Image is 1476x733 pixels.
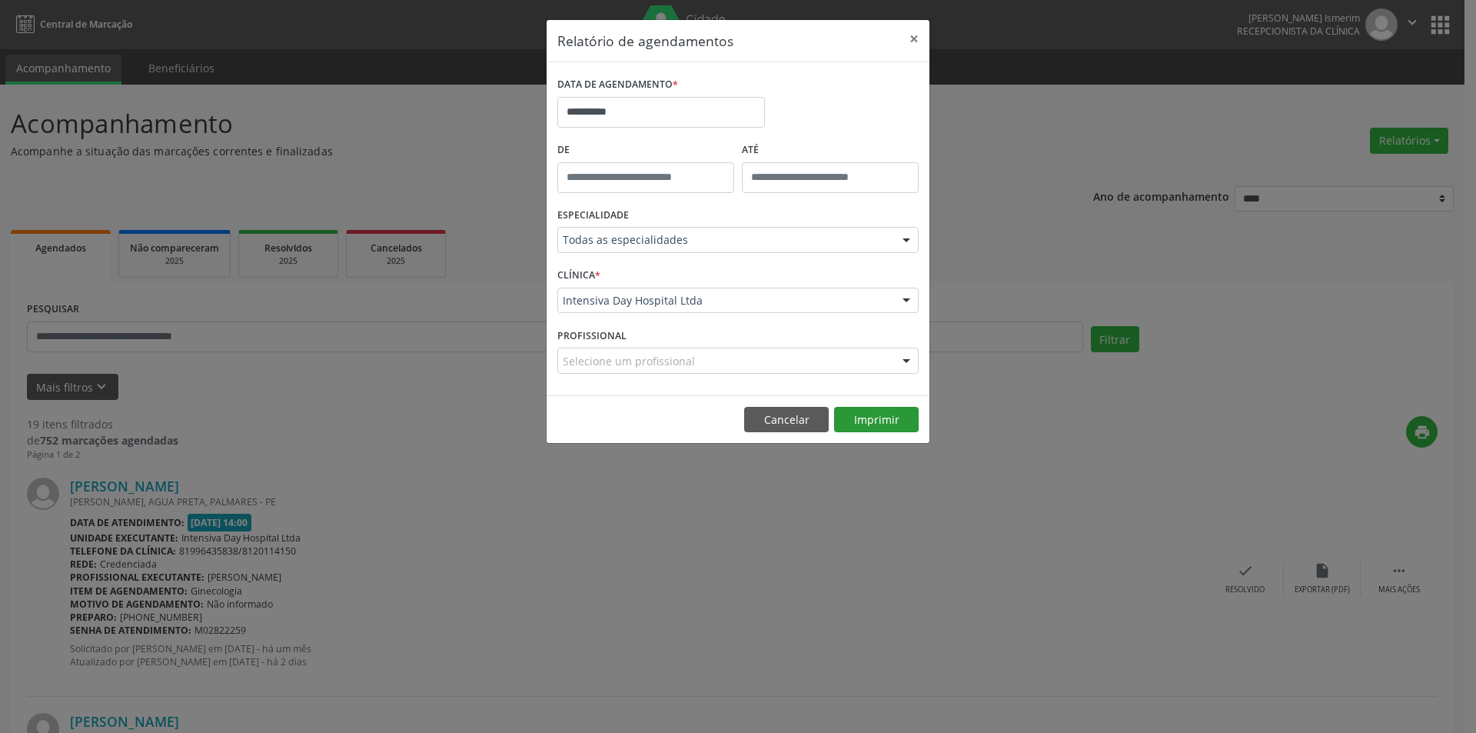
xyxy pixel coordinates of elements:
button: Close [899,20,929,58]
label: DATA DE AGENDAMENTO [557,73,678,97]
label: PROFISSIONAL [557,324,627,348]
button: Imprimir [834,407,919,433]
label: ESPECIALIDADE [557,204,629,228]
span: Intensiva Day Hospital Ltda [563,293,887,308]
label: De [557,138,734,162]
span: Todas as especialidades [563,232,887,248]
label: CLÍNICA [557,264,600,288]
span: Selecione um profissional [563,353,695,369]
label: ATÉ [742,138,919,162]
button: Cancelar [744,407,829,433]
h5: Relatório de agendamentos [557,31,733,51]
